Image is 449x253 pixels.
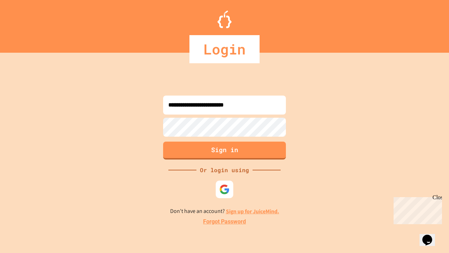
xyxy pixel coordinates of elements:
div: Or login using [196,166,253,174]
img: google-icon.svg [219,184,230,195]
img: Logo.svg [217,11,232,28]
p: Don't have an account? [170,207,279,216]
a: Forgot Password [203,218,246,226]
button: Sign in [163,142,286,160]
iframe: chat widget [391,194,442,224]
a: Sign up for JuiceMind. [226,208,279,215]
div: Login [189,35,260,63]
iframe: chat widget [420,225,442,246]
div: Chat with us now!Close [3,3,48,45]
